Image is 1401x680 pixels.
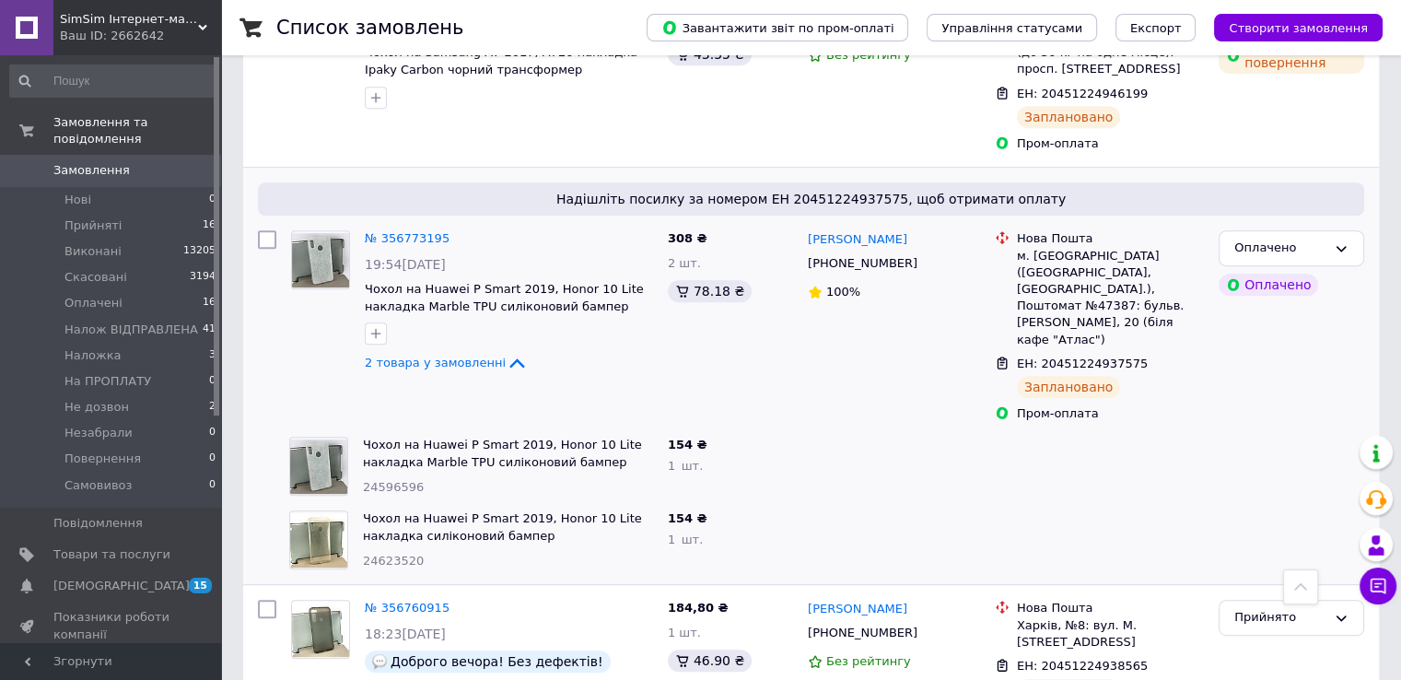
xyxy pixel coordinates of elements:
span: Налож ВІДПРАВЛЕНА [64,322,198,338]
span: Надішліть посилку за номером ЕН 20451224937575, щоб отримати оплату [265,190,1357,208]
img: Фото товару [292,603,349,657]
a: Чохол на Huawei P Smart 2019, Honor 10 Lite накладка силіконовий бампер [PERSON_NAME] Jelly прозо... [363,511,642,559]
span: Замовлення [53,162,130,179]
span: 308 ₴ [668,231,707,245]
span: 3194 [190,269,216,286]
span: Прийняті [64,217,122,234]
span: 15 [189,578,212,593]
span: 16 [203,295,216,311]
div: 46.90 ₴ [668,650,752,672]
span: Незабрали [64,425,133,441]
a: № 356773195 [365,231,449,245]
button: Експорт [1115,14,1197,41]
span: 13205 [183,243,216,260]
span: 2 [209,399,216,416]
a: Чохол на Huawei P Smart 2019, Honor 10 Lite накладка Marble TPU силіконовий бампер білий [363,438,642,486]
div: Оплачено [1234,239,1326,258]
span: 3 [209,347,216,364]
span: [PHONE_NUMBER] [808,256,917,270]
span: Створити замовлення [1229,21,1368,35]
span: 154 ₴ [668,511,707,525]
div: Ваш ID: 2662642 [60,28,221,44]
span: Не дозвон [64,399,129,416]
span: 18:23[DATE] [365,627,446,641]
span: Управління статусами [941,21,1082,35]
a: Фото товару [291,600,350,659]
button: Завантажити звіт по пром-оплаті [647,14,908,41]
div: Виконано повернення [1219,37,1364,74]
span: 1 шт. [668,626,701,639]
span: 1 шт. [668,533,703,546]
img: Фото товару [290,440,347,493]
a: [PERSON_NAME] [808,231,907,249]
button: Створити замовлення [1214,14,1383,41]
span: Показники роботи компанії [53,609,170,642]
h1: Список замовлень [276,17,463,39]
span: Скасовані [64,269,127,286]
span: 41 [203,322,216,338]
span: Повернення [64,451,141,467]
div: Оплачено [1219,274,1318,296]
a: [PERSON_NAME] [808,601,907,618]
div: Заплановано [1017,376,1121,398]
span: На ПРОПЛАТУ [64,373,151,390]
span: 0 [209,425,216,441]
span: [DEMOGRAPHIC_DATA] [53,578,190,594]
div: Пром-оплата [1017,135,1204,152]
div: 78.18 ₴ [668,280,752,302]
span: 0 [209,373,216,390]
span: 19:54[DATE] [365,257,446,272]
div: м. [GEOGRAPHIC_DATA] ([GEOGRAPHIC_DATA], [GEOGRAPHIC_DATA].), Поштомат №47387: бульв. [PERSON_NAM... [1017,248,1204,348]
a: № 356760915 [365,601,449,615]
span: Без рейтингу [826,654,911,668]
span: SimSim Інтернет-магазин гаджетів та аксесуарів [60,11,198,28]
span: 154 ₴ [668,438,707,451]
span: 100% [826,285,860,299]
button: Управління статусами [927,14,1097,41]
a: 2 товара у замовленні [365,356,528,369]
span: Нові [64,192,91,208]
a: Фото товару [291,230,350,289]
span: ЕН: 20451224938565 [1017,659,1148,673]
a: Чохол на Huawei P Smart 2019, Honor 10 Lite накладка Marble TPU силіконовий бампер білий [365,282,644,330]
span: 0 [209,477,216,494]
div: Нова Пошта [1017,230,1204,247]
img: :speech_balloon: [372,654,387,669]
span: 24623520 [363,554,424,568]
span: Замовлення та повідомлення [53,114,221,147]
span: ЕН: 20451224937575 [1017,357,1148,370]
span: Доброго вечора! Без дефектів! [391,654,603,669]
span: Експорт [1130,21,1182,35]
a: Створити замовлення [1196,20,1383,34]
span: 24596596 [363,480,424,494]
span: 0 [209,192,216,208]
div: Прийнято [1234,608,1326,627]
span: 16 [203,217,216,234]
span: 2 шт. [668,256,701,270]
span: Товари та послуги [53,546,170,563]
div: Заплановано [1017,106,1121,128]
input: Пошук [9,64,217,98]
span: Оплачені [64,295,123,311]
div: Харків, №8: вул. М. [STREET_ADDRESS] [1017,617,1204,651]
img: Фото товару [292,233,349,287]
span: [PHONE_NUMBER] [808,626,917,639]
span: 1 шт. [668,459,703,473]
span: Наложка [64,347,122,364]
div: Пром-оплата [1017,405,1204,422]
div: Нова Пошта [1017,600,1204,616]
span: 0 [209,451,216,467]
span: 2 товара у замовленні [365,356,506,369]
img: Фото товару [290,513,347,567]
span: 184,80 ₴ [668,601,729,615]
span: Завантажити звіт по пром-оплаті [661,19,893,36]
span: Виконані [64,243,122,260]
span: Повідомлення [53,515,143,532]
span: Самовивоз [64,477,132,494]
button: Чат з покупцем [1360,568,1396,604]
span: ЕН: 20451224946199 [1017,87,1148,100]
